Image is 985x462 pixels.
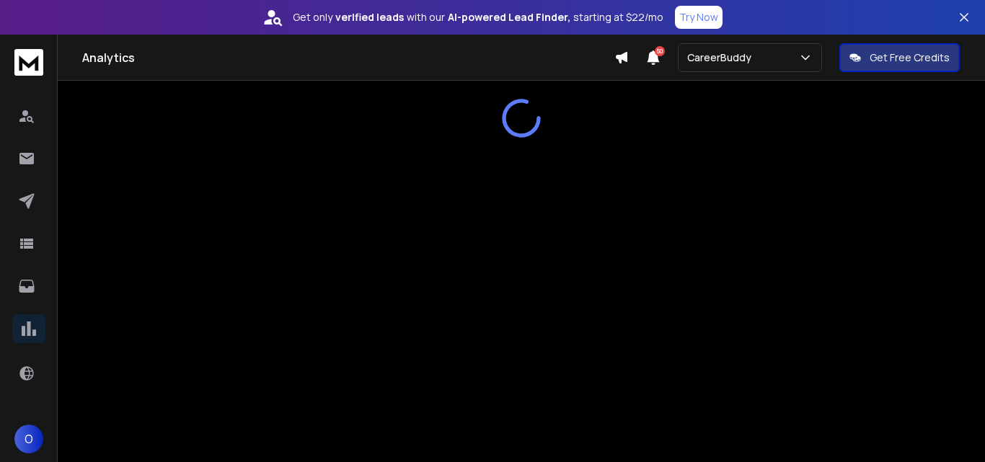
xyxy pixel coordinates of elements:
p: Get Free Credits [870,50,950,65]
button: O [14,425,43,453]
p: Try Now [679,10,718,25]
p: Get only with our starting at $22/mo [293,10,663,25]
img: logo [14,49,43,76]
button: Try Now [675,6,723,29]
strong: AI-powered Lead Finder, [448,10,570,25]
h1: Analytics [82,49,614,66]
p: CareerBuddy [687,50,757,65]
strong: verified leads [335,10,404,25]
button: Get Free Credits [839,43,960,72]
span: 50 [655,46,665,56]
